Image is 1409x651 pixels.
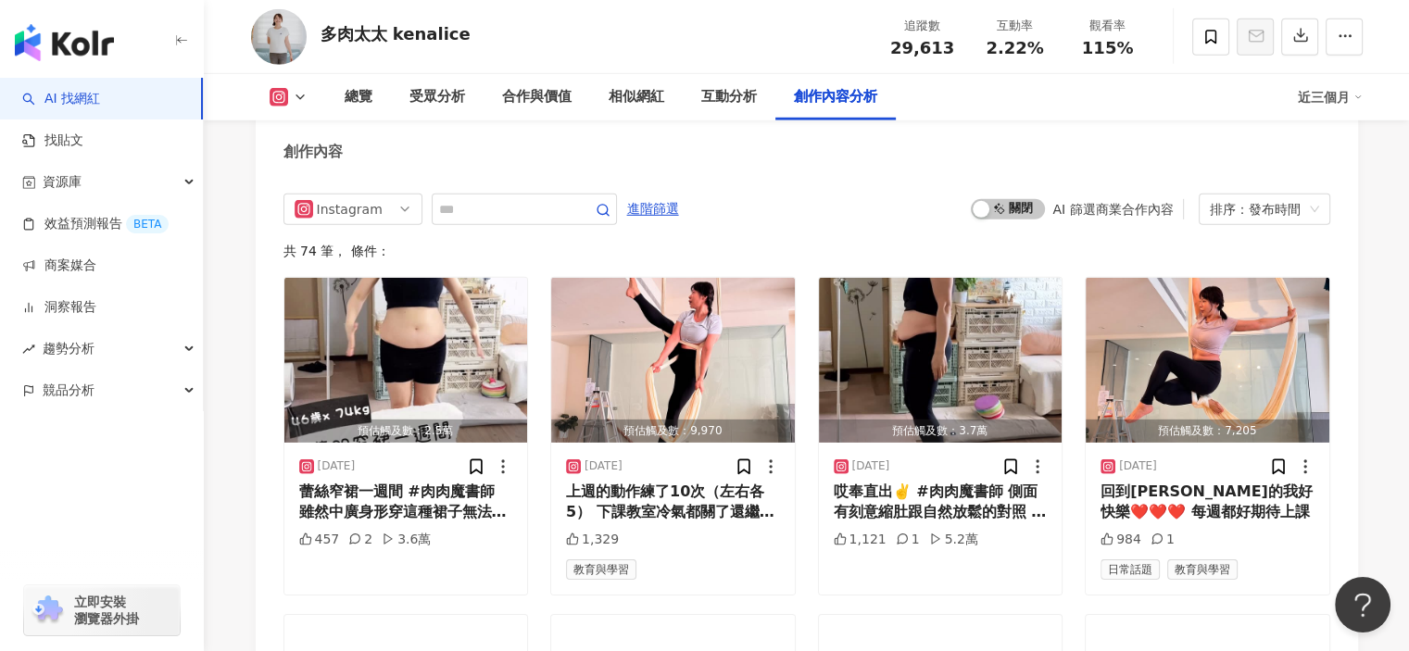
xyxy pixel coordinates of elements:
span: 立即安裝 瀏覽器外掛 [74,594,139,627]
div: 相似網紅 [609,86,664,108]
div: 排序：發布時間 [1210,194,1302,224]
span: 教育與學習 [566,559,636,580]
a: chrome extension立即安裝 瀏覽器外掛 [24,585,180,635]
span: 日常話題 [1101,559,1160,580]
div: 預估觸及數：3.7萬 [819,419,1063,443]
div: AI 篩選商業合作內容 [1052,202,1173,217]
div: 1,329 [566,531,619,549]
span: 趨勢分析 [43,328,94,369]
a: 商案媒合 [22,257,96,275]
div: 共 74 筆 ， 條件： [283,244,1330,258]
div: 3.6萬 [382,531,431,549]
span: 競品分析 [43,369,94,411]
a: searchAI 找網紅 [22,90,100,108]
div: 1 [896,531,920,549]
span: rise [22,343,35,356]
iframe: Help Scout Beacon - Open [1335,577,1390,632]
div: Instagram [317,194,377,224]
div: [DATE] [852,458,890,474]
img: chrome extension [30,595,66,625]
button: 進階篩選 [626,194,680,223]
div: [DATE] [318,458,356,474]
a: 找貼文 [22,131,83,150]
div: 預估觸及數：2.5萬 [284,419,528,443]
span: 進階篩選 [627,194,679,224]
img: logo [15,24,114,61]
button: 預估觸及數：2.5萬 [284,278,528,443]
div: 5.2萬 [929,531,978,549]
span: 115% [1082,39,1134,57]
div: 互動分析 [701,86,757,108]
div: 1 [1151,531,1175,549]
a: 效益預測報告BETA [22,215,169,233]
img: KOL Avatar [251,9,307,65]
button: 預估觸及數：3.7萬 [819,278,1063,443]
img: post-image [1086,278,1329,443]
button: 預估觸及數：9,970 [551,278,795,443]
div: 984 [1101,531,1141,549]
div: 互動率 [980,17,1050,35]
div: 總覽 [345,86,372,108]
img: post-image [551,278,795,443]
div: 457 [299,531,340,549]
div: 哎奉直出✌️ #肉肉魔書師 側面有刻意縮肚跟自然放鬆的對照 衣服勒著辛苦是撐沒幾秒的 我一定是選擇舒服自在的 無論K+或其他 是不是最後應該來個購買連結😆😆😆 [834,482,1048,523]
div: 合作與價值 [502,86,572,108]
span: 2.22% [986,39,1043,57]
div: 受眾分析 [409,86,465,108]
div: 1,121 [834,531,887,549]
div: [DATE] [585,458,623,474]
img: post-image [819,278,1063,443]
span: 29,613 [890,38,954,57]
div: 追蹤數 [887,17,958,35]
div: 創作內容分析 [794,86,877,108]
span: 資源庫 [43,161,82,203]
div: 回到[PERSON_NAME]的我好快樂❤️❤️❤️ 每週都好期待上課 [1101,482,1315,523]
a: 洞察報告 [22,298,96,317]
div: 預估觸及數：9,970 [551,419,795,443]
div: 預估觸及數：7,205 [1086,419,1329,443]
div: 蕾絲窄裙一週間 #肉肉魔書師 雖然中廣身形穿這種裙子無法很好修飾 但就是喜歡❤️ 喜歡就愉快 [299,482,513,523]
div: 上週的動作練了10次（左右各5） 下課教室冷氣都關了還繼續練 結果把手腕折傷了 做人不該太貪心😂😂 [566,482,780,523]
div: [DATE] [1119,458,1157,474]
div: 多肉太太 kenalice [321,22,471,45]
div: 觀看率 [1073,17,1143,35]
button: 預估觸及數：7,205 [1086,278,1329,443]
div: 創作內容 [283,142,343,162]
img: post-image [284,278,528,443]
div: 近三個月 [1298,82,1363,112]
span: 教育與學習 [1167,559,1238,580]
div: 2 [348,531,372,549]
